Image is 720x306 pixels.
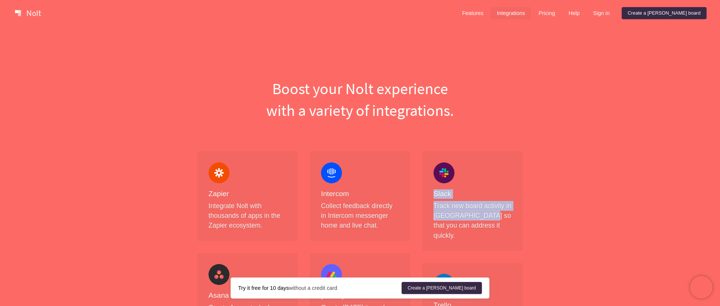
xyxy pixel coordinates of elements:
[456,7,489,19] a: Features
[321,201,399,231] p: Collect feedback directly in Intercom messenger home and live chat.
[433,201,511,241] p: Track new board activity in [GEOGRAPHIC_DATA] so that you can address it quickly.
[491,7,531,19] a: Integrations
[562,7,586,19] a: Help
[321,189,399,199] h4: Intercom
[238,284,402,292] div: without a credit card
[208,201,286,231] p: Integrate Nolt with thousands of apps in the Zapier ecosystem.
[402,282,482,294] a: Create a [PERSON_NAME] board
[208,189,286,199] h4: Zapier
[532,7,561,19] a: Pricing
[238,285,289,291] strong: Try it free for 10 days
[433,189,511,199] h4: Slack
[690,276,712,298] iframe: Chatra live chat
[622,7,706,19] a: Create a [PERSON_NAME] board
[587,7,616,19] a: Sign in
[191,78,529,121] h1: Boost your Nolt experience with a variety of integrations.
